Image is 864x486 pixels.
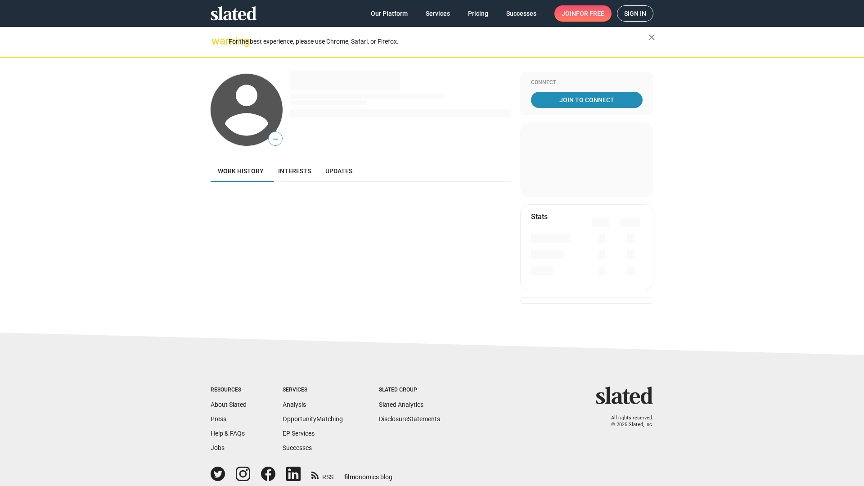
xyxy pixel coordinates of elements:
a: Services [418,5,457,22]
div: For the best experience, please use Chrome, Safari, or Firefox. [229,36,648,48]
mat-icon: close [646,32,657,43]
a: Sign in [617,5,653,22]
span: Updates [325,167,352,175]
span: — [269,133,282,145]
a: DisclosureStatements [379,415,440,423]
a: OpportunityMatching [283,415,343,423]
span: Our Platform [371,5,408,22]
a: Our Platform [364,5,415,22]
span: Join [562,5,604,22]
a: Successes [499,5,544,22]
a: Work history [211,160,271,182]
span: Services [426,5,450,22]
span: film [344,473,355,481]
span: Pricing [468,5,488,22]
p: All rights reserved. © 2025 Slated, Inc. [602,415,653,428]
div: Services [283,387,343,394]
a: Help & FAQs [211,430,245,437]
span: Sign in [624,6,646,21]
span: Join To Connect [533,92,641,108]
a: RSS [311,468,333,481]
mat-card-title: Stats [531,212,548,221]
a: Joinfor free [554,5,612,22]
div: Connect [531,79,643,86]
span: Successes [506,5,536,22]
span: Work history [218,167,264,175]
a: Interests [271,160,318,182]
a: Analysis [283,401,306,408]
a: Jobs [211,444,225,451]
a: Join To Connect [531,92,643,108]
span: Interests [278,167,311,175]
div: Slated Group [379,387,440,394]
mat-icon: warning [211,36,222,46]
a: filmonomics blog [344,466,392,481]
div: Resources [211,387,247,394]
a: Press [211,415,226,423]
a: Successes [283,444,312,451]
a: About Slated [211,401,247,408]
span: for free [576,5,604,22]
a: EP Services [283,430,315,437]
a: Updates [318,160,360,182]
a: Slated Analytics [379,401,423,408]
a: Pricing [461,5,495,22]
